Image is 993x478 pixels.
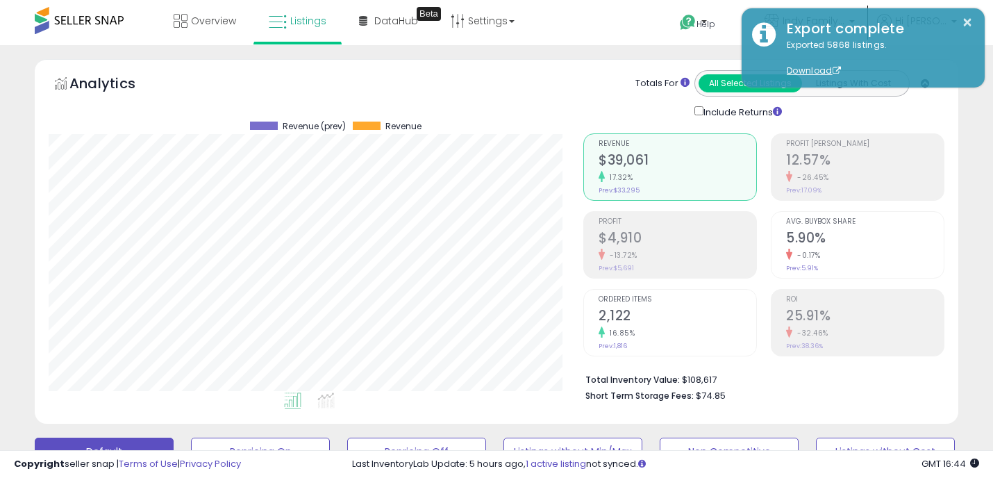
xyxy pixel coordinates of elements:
small: -32.46% [792,328,828,338]
div: Include Returns [684,104,799,119]
small: 17.32% [605,172,633,183]
small: Prev: 17.09% [786,186,821,195]
span: ROI [786,296,944,304]
span: Listings [290,14,326,28]
span: Revenue (prev) [283,122,346,131]
small: Prev: 5.91% [786,264,818,272]
a: Help [669,3,742,45]
button: Listings without Cost [816,438,955,465]
small: -26.45% [792,172,829,183]
span: Profit [PERSON_NAME] [786,140,944,148]
button: All Selected Listings [699,74,802,92]
div: Export complete [776,19,974,39]
button: Repricing On [191,438,330,465]
button: Default [35,438,174,465]
h2: $39,061 [599,152,756,171]
h5: Analytics [69,74,162,97]
span: DataHub [374,14,418,28]
div: Totals For [635,77,690,90]
button: Repricing Off [347,438,486,465]
span: Revenue [599,140,756,148]
a: Download [787,65,841,76]
span: Help [696,18,715,30]
div: Exported 5868 listings. [776,39,974,78]
small: -0.17% [792,250,820,261]
div: Last InventoryLab Update: 5 hours ago, not synced. [352,458,980,471]
small: Prev: $5,691 [599,264,634,272]
small: 16.85% [605,328,635,338]
button: Listings without Min/Max [503,438,642,465]
small: Prev: $33,295 [599,186,640,195]
i: Get Help [679,14,696,31]
span: Avg. Buybox Share [786,218,944,226]
button: Non Competitive [660,438,799,465]
span: 2025-09-8 16:44 GMT [921,457,979,470]
h2: 25.91% [786,308,944,327]
small: Prev: 1,816 [599,342,627,350]
h2: 2,122 [599,308,756,327]
button: × [962,14,973,31]
a: Privacy Policy [180,457,241,470]
span: $74.85 [696,389,726,402]
div: Tooltip anchor [417,7,441,21]
strong: Copyright [14,457,65,470]
small: Prev: 38.36% [786,342,823,350]
div: seller snap | | [14,458,241,471]
span: Overview [191,14,236,28]
a: 1 active listing [526,457,586,470]
h2: 12.57% [786,152,944,171]
h2: $4,910 [599,230,756,249]
span: Revenue [385,122,422,131]
span: Profit [599,218,756,226]
h2: 5.90% [786,230,944,249]
small: -13.72% [605,250,637,261]
b: Total Inventory Value: [585,374,680,386]
li: $108,617 [585,370,934,387]
a: Terms of Use [119,457,178,470]
b: Short Term Storage Fees: [585,390,694,402]
span: Ordered Items [599,296,756,304]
